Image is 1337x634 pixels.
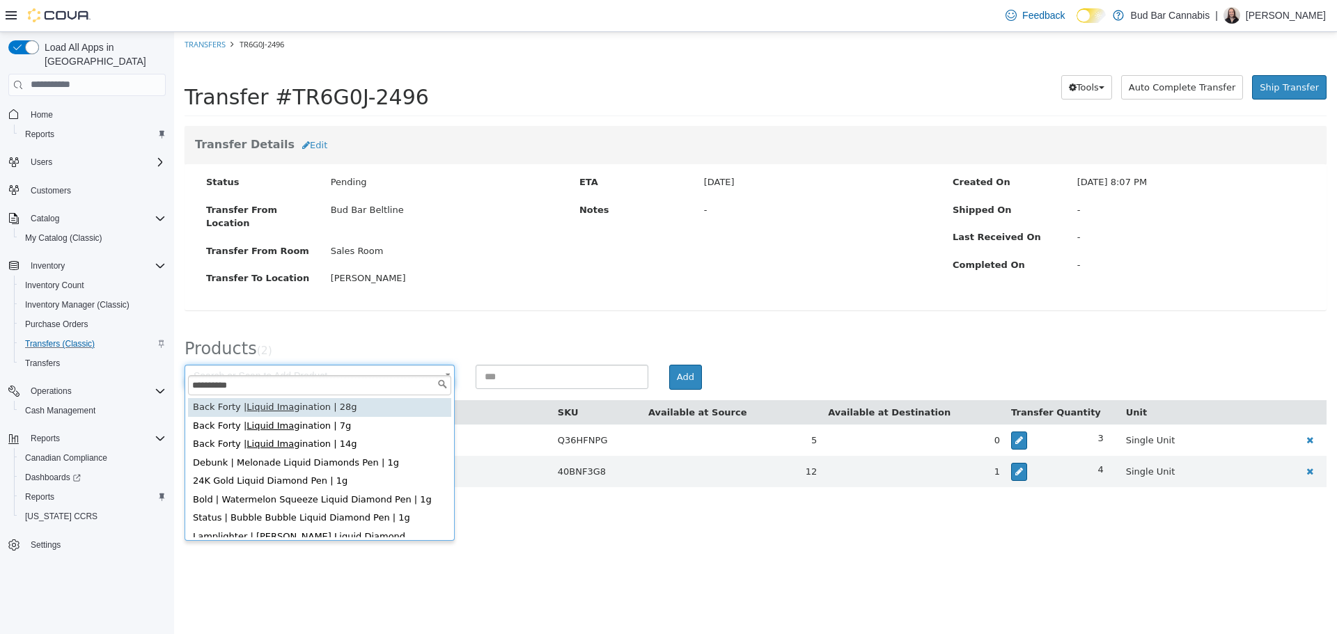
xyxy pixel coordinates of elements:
[25,182,166,199] span: Customers
[14,228,171,248] button: My Catalog (Classic)
[3,429,171,448] button: Reports
[1131,7,1210,24] p: Bud Bar Cannabis
[19,277,166,294] span: Inventory Count
[8,99,166,592] nav: Complex example
[25,319,88,330] span: Purchase Orders
[14,403,277,422] div: Back Forty | gination | 14g
[14,276,171,295] button: Inventory Count
[25,106,166,123] span: Home
[72,406,120,417] span: Liquid Ima
[25,491,54,502] span: Reports
[25,405,95,416] span: Cash Management
[25,383,166,399] span: Operations
[19,450,166,466] span: Canadian Compliance
[14,422,277,441] div: Debunk | Melonade Liquid Diamonds Pen | 1g
[14,401,171,420] button: Cash Management
[19,469,166,486] span: Dashboards
[31,433,60,444] span: Reports
[72,370,120,380] span: Liquid Ima
[1223,7,1240,24] div: Kelsey G
[3,152,171,172] button: Users
[25,257,70,274] button: Inventory
[19,508,103,525] a: [US_STATE] CCRS
[31,213,59,224] span: Catalog
[19,316,94,333] a: Purchase Orders
[28,8,91,22] img: Cova
[14,496,277,528] div: Lamplighter | [PERSON_NAME] Liquid Diamond Dispenser | 1g
[14,334,171,354] button: Transfers (Classic)
[25,430,166,447] span: Reports
[3,256,171,276] button: Inventory
[25,210,65,227] button: Catalog
[3,104,171,125] button: Home
[31,109,53,120] span: Home
[3,209,171,228] button: Catalog
[25,232,102,244] span: My Catalog (Classic)
[19,402,101,419] a: Cash Management
[19,469,86,486] a: Dashboards
[19,296,166,313] span: Inventory Manager (Classic)
[19,316,166,333] span: Purchase Orders
[19,489,60,505] a: Reports
[14,477,277,496] div: Status | Bubble Bubble Liquid Diamond Pen | 1g
[25,106,58,123] a: Home
[14,295,171,315] button: Inventory Manager (Classic)
[19,508,166,525] span: Washington CCRS
[14,459,277,477] div: Bold | Watermelon Squeeze Liquid Diamond Pen | 1g
[39,40,166,68] span: Load All Apps in [GEOGRAPHIC_DATA]
[31,260,65,271] span: Inventory
[19,126,60,143] a: Reports
[19,230,108,246] a: My Catalog (Classic)
[25,154,166,171] span: Users
[72,388,120,399] span: Liquid Ima
[14,487,171,507] button: Reports
[25,472,81,483] span: Dashboards
[25,299,130,310] span: Inventory Manager (Classic)
[25,154,58,171] button: Users
[14,468,171,487] a: Dashboards
[1022,8,1065,22] span: Feedback
[25,338,95,349] span: Transfers (Classic)
[14,125,171,144] button: Reports
[1246,7,1326,24] p: [PERSON_NAME]
[1077,8,1106,23] input: Dark Mode
[31,539,61,550] span: Settings
[14,385,277,404] div: Back Forty | gination | 7g
[19,335,100,352] a: Transfers (Classic)
[3,534,171,555] button: Settings
[31,386,72,397] span: Operations
[3,180,171,200] button: Customers
[1000,1,1070,29] a: Feedback
[25,452,107,463] span: Canadian Compliance
[19,296,135,313] a: Inventory Manager (Classic)
[19,355,65,372] a: Transfers
[25,537,66,553] a: Settings
[31,157,52,168] span: Users
[31,185,71,196] span: Customers
[25,383,77,399] button: Operations
[25,129,54,140] span: Reports
[25,210,166,227] span: Catalog
[14,507,171,526] button: [US_STATE] CCRS
[25,536,166,553] span: Settings
[19,489,166,505] span: Reports
[19,277,90,294] a: Inventory Count
[14,315,171,334] button: Purchase Orders
[25,257,166,274] span: Inventory
[19,126,166,143] span: Reports
[3,381,171,401] button: Operations
[19,450,113,466] a: Canadian Compliance
[19,335,166,352] span: Transfers (Classic)
[19,402,166,419] span: Cash Management
[14,354,171,373] button: Transfers
[1215,7,1218,24] p: |
[25,430,65,447] button: Reports
[14,440,277,459] div: 24K Gold Liquid Diamond Pen | 1g
[25,182,77,199] a: Customers
[14,448,171,468] button: Canadian Compliance
[19,355,166,372] span: Transfers
[19,230,166,246] span: My Catalog (Classic)
[25,358,60,369] span: Transfers
[25,280,84,291] span: Inventory Count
